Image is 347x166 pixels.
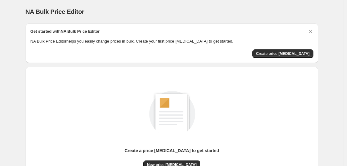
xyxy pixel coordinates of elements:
[125,147,219,154] p: Create a price [MEDICAL_DATA] to get started
[307,28,313,35] button: Dismiss card
[256,51,310,56] span: Create price [MEDICAL_DATA]
[31,28,100,35] h2: Get started with NA Bulk Price Editor
[26,8,84,15] span: NA Bulk Price Editor
[31,38,313,44] p: NA Bulk Price Editor helps you easily change prices in bulk. Create your first price [MEDICAL_DAT...
[252,49,313,58] button: Create price change job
